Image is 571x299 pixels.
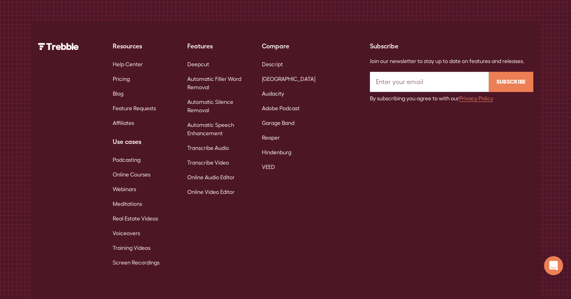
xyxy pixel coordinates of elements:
[459,95,493,102] a: Privacy Policy
[187,185,235,199] a: Online Video Editor
[187,41,249,51] div: Features
[370,57,533,65] div: Join our newsletter to stay up to date on features and releases.
[113,241,150,255] a: Training Videos
[187,155,229,170] a: Transcribe Video
[113,72,130,86] a: Pricing
[489,72,533,92] input: Subscribe
[262,41,324,51] div: Compare
[262,130,280,145] a: Reaper
[113,182,136,197] a: Webinars
[187,170,235,185] a: Online Audio Editor
[113,137,175,146] div: Use cases
[187,72,249,95] a: Automatic Filler Word Removal
[262,72,315,86] a: [GEOGRAPHIC_DATA]
[113,57,143,72] a: Help Center
[113,226,140,241] a: Voiceovers
[262,57,283,72] a: Descript
[187,118,249,141] a: Automatic Speech Enhancement
[262,160,275,174] a: VEED
[113,255,160,270] a: Screen Recordings
[187,141,229,155] a: Transcribe Audio
[262,101,300,116] a: Adobe Podcast
[370,72,533,103] form: Email Form
[187,57,209,72] a: Deepcut
[113,167,150,182] a: Online Courses
[544,256,563,275] div: Open Intercom Messenger
[262,145,291,160] a: Hindenburg
[262,116,294,130] a: Garage Band
[370,94,533,103] div: By subscribing you agree to with our
[262,86,284,101] a: Audacity
[113,211,158,226] a: Real Estate Videos
[370,41,533,51] div: Subscribe
[38,43,79,50] img: Trebble Logo - AI Podcast Editor
[370,72,489,92] input: Enter your email
[113,153,140,167] a: Podcasting
[113,101,156,116] a: Feature Requests
[113,41,175,51] div: Resources
[113,197,142,211] a: Meditations
[113,86,123,101] a: Blog
[113,116,134,130] a: Affiliates
[187,95,249,118] a: Automatic Silence Removal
